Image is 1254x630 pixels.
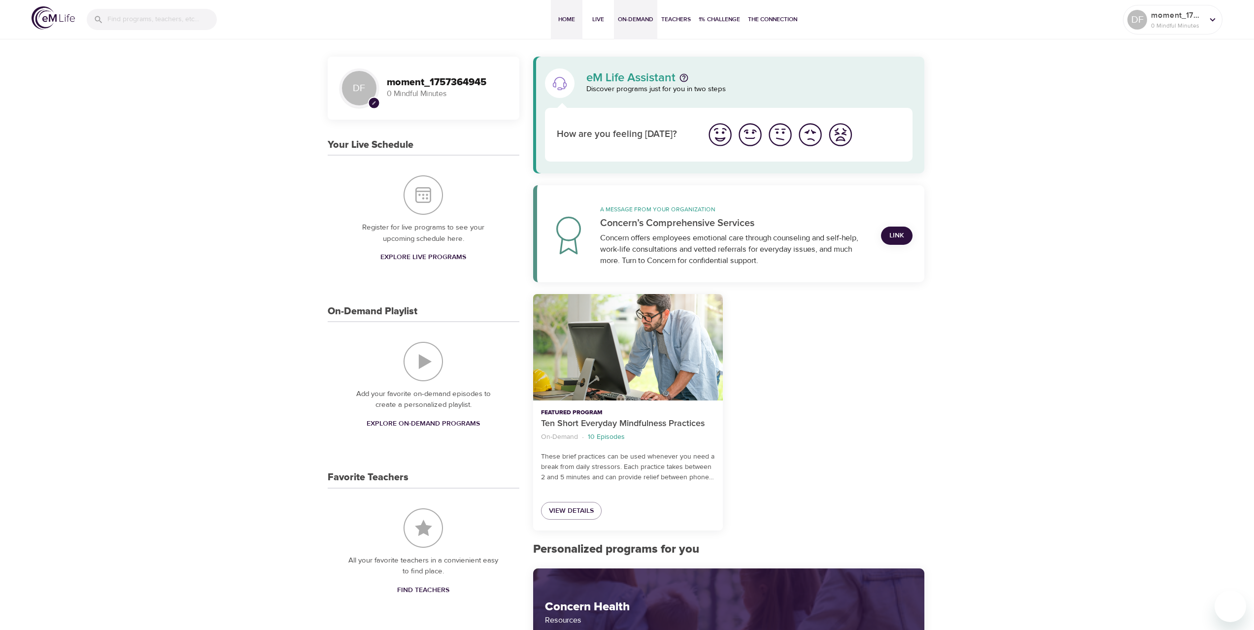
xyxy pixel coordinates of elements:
[545,614,913,626] p: Resources
[582,431,584,444] li: ·
[707,121,734,148] img: great
[586,14,610,25] span: Live
[1127,10,1147,30] div: DF
[533,294,723,401] button: Ten Short Everyday Mindfulness Practices
[767,121,794,148] img: ok
[600,232,870,266] div: Concern offers employees emotional care through counseling and self-help, work-life consultations...
[699,14,740,25] span: 1% Challenge
[541,432,578,442] p: On-Demand
[533,542,925,557] h2: Personalized programs for you
[661,14,691,25] span: Teachers
[797,121,824,148] img: bad
[827,121,854,148] img: worst
[735,120,765,150] button: I'm feeling good
[555,14,578,25] span: Home
[889,230,905,242] span: Link
[347,222,500,244] p: Register for live programs to see your upcoming schedule here.
[588,432,625,442] p: 10 Episodes
[1151,21,1203,30] p: 0 Mindful Minutes
[795,120,825,150] button: I'm feeling bad
[328,472,408,483] h3: Favorite Teachers
[107,9,217,30] input: Find programs, teachers, etc...
[541,417,715,431] p: Ten Short Everyday Mindfulness Practices
[328,306,417,317] h3: On-Demand Playlist
[363,415,484,433] a: Explore On-Demand Programs
[1151,9,1203,21] p: moment_1757364945
[347,389,500,411] p: Add your favorite on-demand episodes to create a personalized playlist.
[397,584,449,597] span: Find Teachers
[328,139,413,151] h3: Your Live Schedule
[541,431,715,444] nav: breadcrumb
[545,600,913,614] h2: Concern Health
[549,505,594,517] span: View Details
[541,452,715,483] p: These brief practices can be used whenever you need a break from daily stressors. Each practice t...
[825,120,855,150] button: I'm feeling worst
[881,227,913,245] a: Link
[586,84,913,95] p: Discover programs just for you in two steps
[387,88,508,99] p: 0 Mindful Minutes
[1215,591,1246,622] iframe: Button to launch messaging window
[600,216,870,231] p: Concern’s Comprehensive Services
[367,418,480,430] span: Explore On-Demand Programs
[552,75,568,91] img: eM Life Assistant
[705,120,735,150] button: I'm feeling great
[737,121,764,148] img: good
[557,128,693,142] p: How are you feeling [DATE]?
[404,508,443,548] img: Favorite Teachers
[541,408,715,417] p: Featured Program
[387,77,508,88] h3: moment_1757364945
[380,251,466,264] span: Explore Live Programs
[339,68,379,108] div: DF
[586,72,676,84] p: eM Life Assistant
[600,205,870,214] p: A message from your organization
[32,6,75,30] img: logo
[404,342,443,381] img: On-Demand Playlist
[541,502,602,520] a: View Details
[765,120,795,150] button: I'm feeling ok
[404,175,443,215] img: Your Live Schedule
[618,14,653,25] span: On-Demand
[393,581,453,599] a: Find Teachers
[376,248,470,266] a: Explore Live Programs
[347,555,500,577] p: All your favorite teachers in a convienient easy to find place.
[748,14,797,25] span: The Connection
